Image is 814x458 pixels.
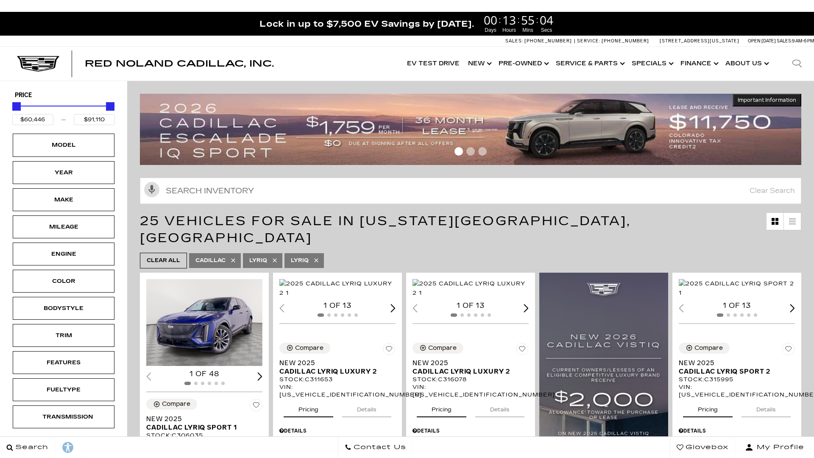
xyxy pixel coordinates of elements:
[42,358,85,367] div: Features
[413,359,522,367] span: New 2025
[800,16,810,26] a: Close
[85,59,274,69] span: Red Noland Cadillac, Inc.
[195,255,226,266] span: Cadillac
[413,376,529,383] div: Stock : C316078
[338,437,413,458] a: Contact Us
[520,26,536,34] span: Mins
[777,38,792,44] span: Sales:
[753,441,804,453] span: My Profile
[683,399,733,417] button: pricing tab
[146,423,256,432] span: Cadillac LYRIQ Sport 1
[679,279,795,298] img: 2025 Cadillac LYRIQ Sport 2 1
[106,102,114,111] div: Maximum Price
[13,215,114,238] div: MileageMileage
[284,399,333,417] button: pricing tab
[679,427,795,435] div: Pricing Details - New 2025 Cadillac LYRIQ Sport 2
[279,301,396,310] div: 1 of 13
[679,359,789,367] span: New 2025
[42,304,85,313] div: Bodystyle
[413,359,529,376] a: New 2025Cadillac LYRIQ Luxury 2
[602,38,649,44] span: [PHONE_NUMBER]
[524,304,529,312] div: Next slide
[146,415,256,423] span: New 2025
[85,59,274,68] a: Red Noland Cadillac, Inc.
[694,344,723,352] div: Compare
[428,344,457,352] div: Compare
[144,182,159,197] svg: Click to toggle on voice search
[17,56,59,72] img: Cadillac Dark Logo with Cadillac White Text
[13,270,114,293] div: ColorColor
[390,304,396,312] div: Next slide
[574,39,651,43] a: Service: [PHONE_NUMBER]
[478,147,487,156] span: Go to slide 3
[505,39,574,43] a: Sales: [PHONE_NUMBER]
[42,222,85,232] div: Mileage
[790,304,795,312] div: Next slide
[413,343,463,354] button: Compare Vehicle
[42,331,85,340] div: Trim
[12,102,21,111] div: Minimum Price
[464,47,494,81] a: New
[140,94,801,165] img: 2509-September-FOM-Escalade-IQ-Lease9
[279,367,389,376] span: Cadillac LYRIQ Luxury 2
[679,279,795,298] div: 1 / 2
[679,383,795,399] div: VIN: [US_VEHICLE_IDENTIFICATION_NUMBER]
[499,14,501,26] span: :
[13,324,114,347] div: TrimTrim
[13,188,114,211] div: MakeMake
[683,441,728,453] span: Glovebox
[676,47,721,81] a: Finance
[146,415,262,432] a: New 2025Cadillac LYRIQ Sport 1
[660,38,739,44] a: [STREET_ADDRESS][US_STATE]
[413,383,529,399] div: VIN: [US_VEHICLE_IDENTIFICATION_NUMBER]
[146,279,262,366] div: 1 / 2
[501,26,517,34] span: Hours
[42,385,85,394] div: Fueltype
[279,279,396,298] img: 2025 Cadillac LYRIQ Luxury 2 1
[42,168,85,177] div: Year
[13,351,114,374] div: FeaturesFeatures
[383,343,396,359] button: Save Vehicle
[74,114,115,125] input: Maximum
[42,249,85,259] div: Engine
[742,399,791,417] button: details tab
[482,14,499,26] span: 00
[748,38,776,44] span: Open [DATE]
[162,400,190,408] div: Compare
[538,14,555,26] span: 04
[13,243,114,265] div: EngineEngine
[146,399,197,410] button: Compare Vehicle
[413,427,529,435] div: Pricing Details - New 2025 Cadillac LYRIQ Luxury 2
[733,94,801,106] button: Important Information
[147,255,180,266] span: Clear All
[279,359,396,376] a: New 2025Cadillac LYRIQ Luxury 2
[342,399,391,417] button: details tab
[454,147,463,156] span: Go to slide 1
[538,26,555,34] span: Secs
[721,47,772,81] a: About Us
[295,344,323,352] div: Compare
[735,437,814,458] button: Open user profile menu
[516,343,529,359] button: Save Vehicle
[250,399,262,415] button: Save Vehicle
[146,432,262,439] div: Stock : C306035
[501,14,517,26] span: 13
[13,161,114,184] div: YearYear
[679,359,795,376] a: New 2025Cadillac LYRIQ Sport 2
[279,427,396,435] div: Pricing Details - New 2025 Cadillac LYRIQ Luxury 2
[792,38,814,44] span: 9 AM-6 PM
[13,378,114,401] div: FueltypeFueltype
[524,38,572,44] span: [PHONE_NUMBER]
[517,14,520,26] span: :
[670,437,735,458] a: Glovebox
[679,301,795,310] div: 1 of 13
[279,279,396,298] div: 1 / 2
[577,38,600,44] span: Service:
[42,412,85,422] div: Transmission
[413,279,529,298] div: 1 / 2
[146,369,262,379] div: 1 of 48
[466,147,475,156] span: Go to slide 2
[257,372,262,380] div: Next slide
[146,279,262,366] img: 2025 Cadillac LYRIQ Sport 1 1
